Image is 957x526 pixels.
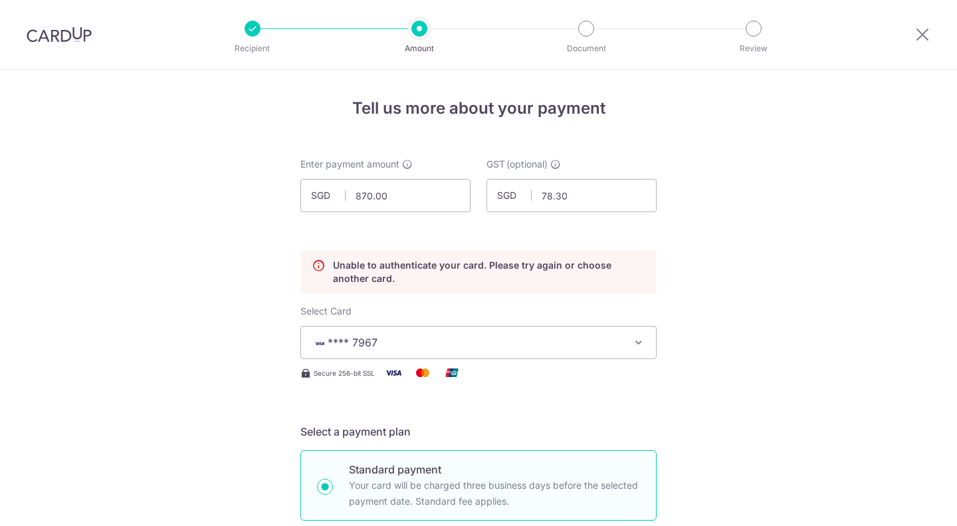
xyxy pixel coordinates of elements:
p: Your card will be charged three business days before the selected payment date. Standard fee appl... [349,477,640,509]
input: 0.00 [486,179,657,212]
span: GST [486,158,505,171]
img: VISA [312,338,328,348]
p: Unable to authenticate your card. Please try again or choose another card. [333,259,645,285]
img: Mastercard [409,364,436,381]
p: Recipient [203,42,302,55]
img: Visa [380,364,407,381]
p: Standard payment [349,461,640,477]
span: translation missing: en.payables.payment_networks.credit_card.summary.labels.select_card [300,305,352,317]
span: SGD [497,189,532,202]
span: Enter payment amount [300,158,399,171]
iframe: Opens a widget where you can find more information [872,486,944,519]
span: SGD [311,189,346,202]
p: Document [537,42,635,55]
h4: Tell us more about your payment [300,96,657,120]
p: Review [704,42,803,55]
span: Secure 256-bit SSL [314,368,375,378]
img: CardUp [27,27,92,43]
img: Union Pay [439,364,465,381]
p: Amount [370,42,469,55]
span: (optional) [506,158,548,171]
h5: Select a payment plan [300,424,657,440]
input: 0.00 [300,179,471,212]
